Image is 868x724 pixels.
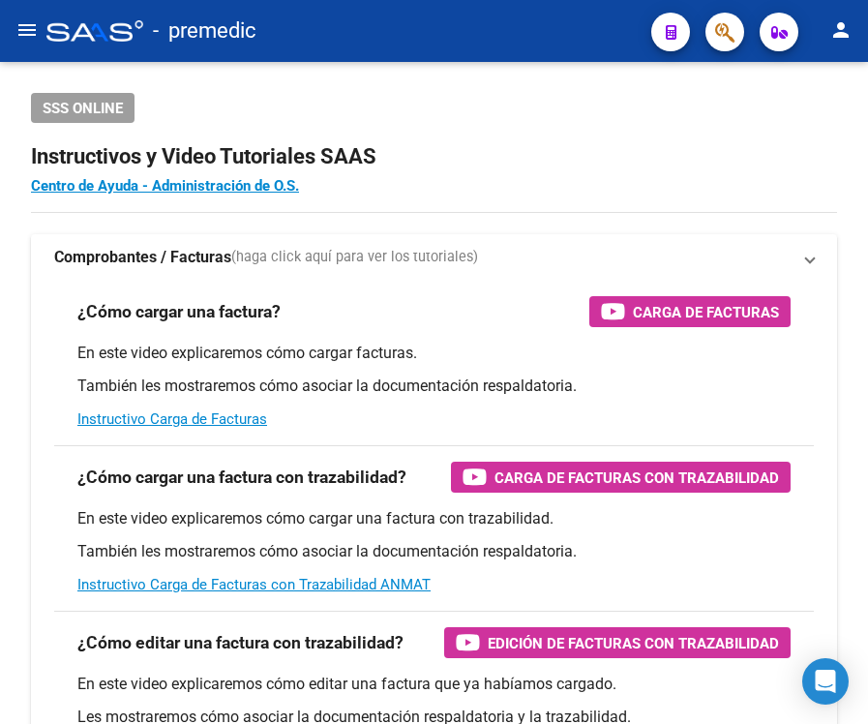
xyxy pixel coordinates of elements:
h2: Instructivos y Video Tutoriales SAAS [31,138,837,175]
span: SSS ONLINE [43,100,123,117]
span: Carga de Facturas [633,300,779,324]
h3: ¿Cómo editar una factura con trazabilidad? [77,629,404,656]
button: SSS ONLINE [31,93,135,123]
button: Edición de Facturas con Trazabilidad [444,627,791,658]
h3: ¿Cómo cargar una factura? [77,298,281,325]
button: Carga de Facturas [589,296,791,327]
span: Carga de Facturas con Trazabilidad [494,466,779,490]
p: También les mostraremos cómo asociar la documentación respaldatoria. [77,541,791,562]
span: - premedic [153,10,256,52]
mat-icon: menu [15,18,39,42]
a: Centro de Ayuda - Administración de O.S. [31,177,299,195]
span: (haga click aquí para ver los tutoriales) [231,247,478,268]
p: En este video explicaremos cómo cargar facturas. [77,343,791,364]
button: Carga de Facturas con Trazabilidad [451,462,791,493]
mat-expansion-panel-header: Comprobantes / Facturas(haga click aquí para ver los tutoriales) [31,234,837,281]
strong: Comprobantes / Facturas [54,247,231,268]
a: Instructivo Carga de Facturas [77,410,267,428]
span: Edición de Facturas con Trazabilidad [488,631,779,655]
p: En este video explicaremos cómo cargar una factura con trazabilidad. [77,508,791,529]
div: Open Intercom Messenger [802,658,849,705]
p: En este video explicaremos cómo editar una factura que ya habíamos cargado. [77,674,791,695]
p: También les mostraremos cómo asociar la documentación respaldatoria. [77,376,791,397]
h3: ¿Cómo cargar una factura con trazabilidad? [77,464,406,491]
mat-icon: person [829,18,853,42]
a: Instructivo Carga de Facturas con Trazabilidad ANMAT [77,576,431,593]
